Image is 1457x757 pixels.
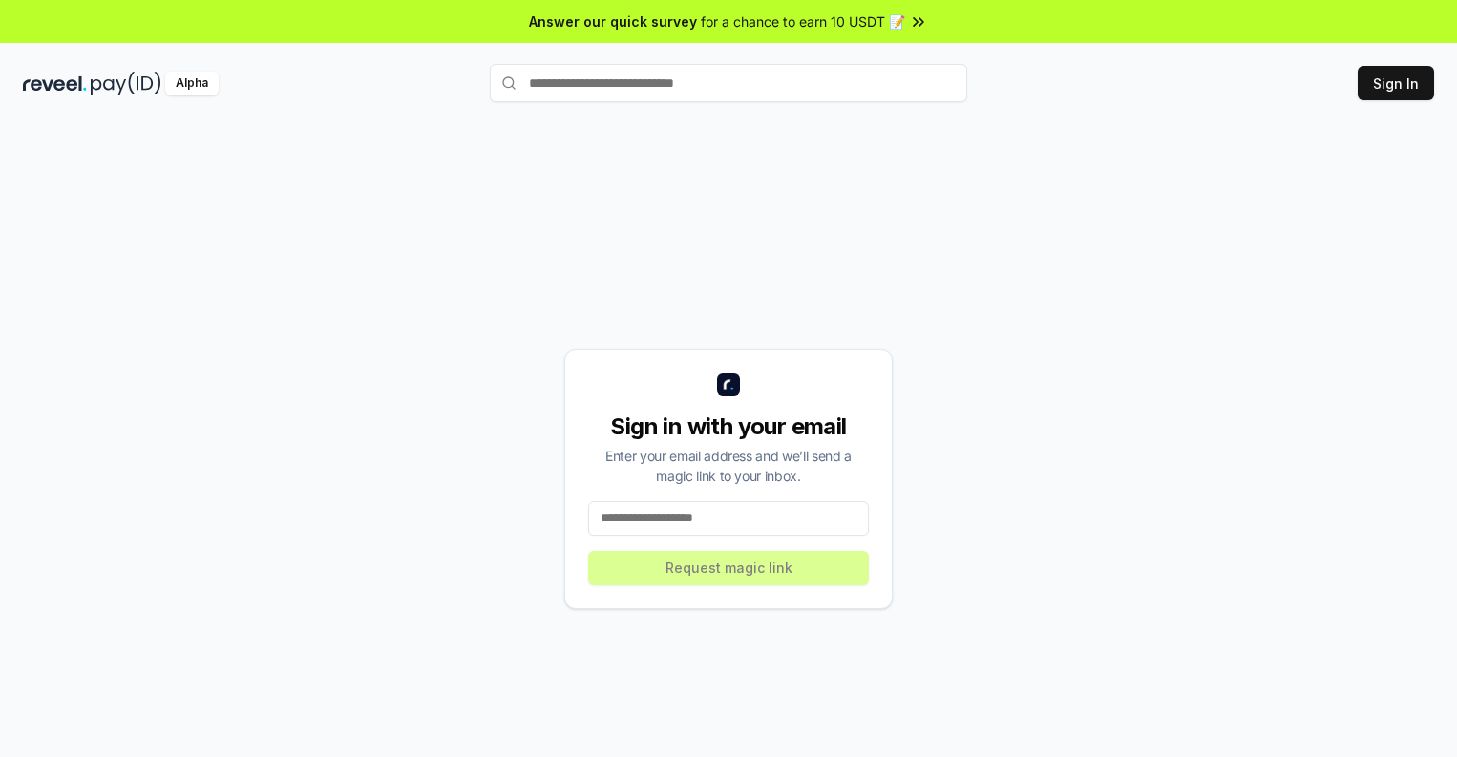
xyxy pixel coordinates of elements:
[717,373,740,396] img: logo_small
[588,446,869,486] div: Enter your email address and we’ll send a magic link to your inbox.
[588,411,869,442] div: Sign in with your email
[23,72,87,95] img: reveel_dark
[165,72,219,95] div: Alpha
[701,11,905,32] span: for a chance to earn 10 USDT 📝
[529,11,697,32] span: Answer our quick survey
[1358,66,1434,100] button: Sign In
[91,72,161,95] img: pay_id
